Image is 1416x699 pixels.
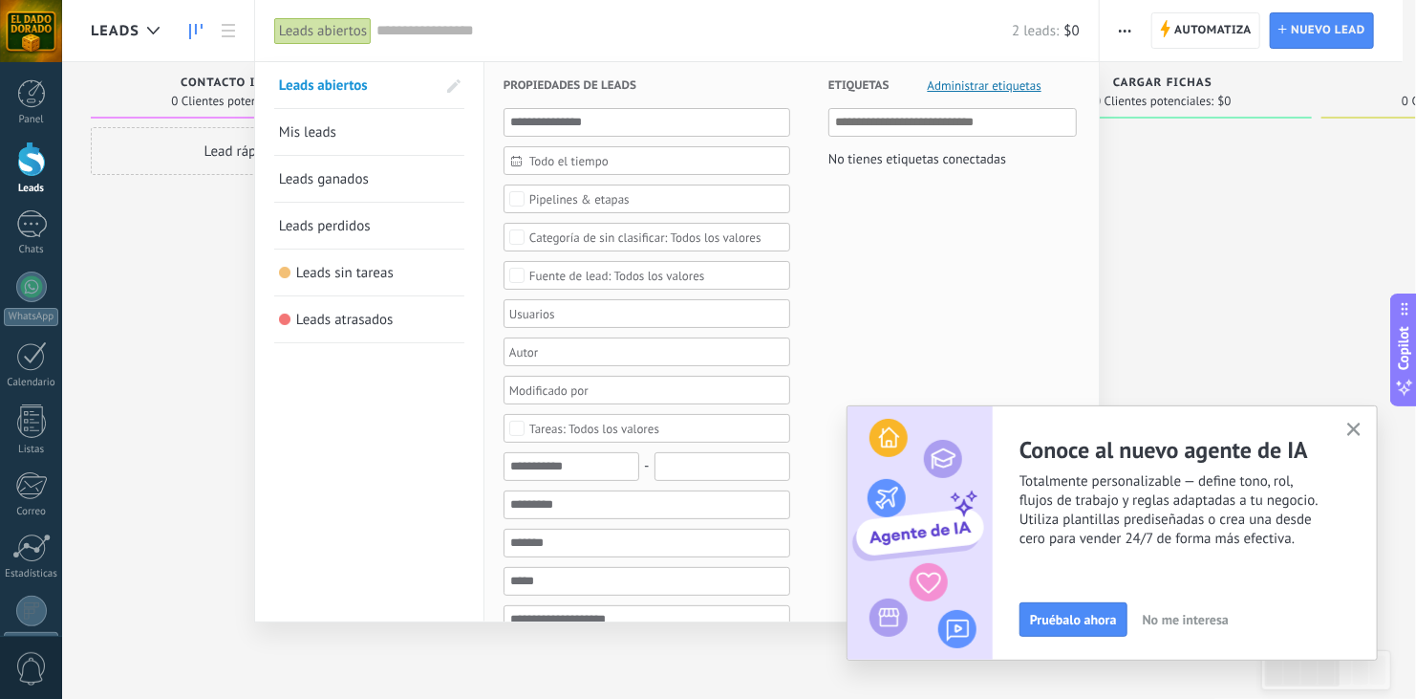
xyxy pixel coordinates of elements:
span: Leads perdidos [279,217,371,235]
span: - [644,453,649,480]
li: Leads ganados [274,156,464,203]
li: Mis leads [274,109,464,156]
li: Leads abiertos [274,62,464,109]
div: Estadísticas [4,568,59,580]
a: Mis leads [279,109,460,155]
span: No me interesa [1143,613,1229,626]
a: Leads ganados [279,156,460,202]
div: Calendario [4,377,59,389]
div: Correo [4,506,59,518]
span: Copilot [1395,326,1414,370]
span: Pruébalo ahora [1030,613,1117,626]
h2: Conoce al nuevo agente de IA [1019,435,1377,465]
li: Leads sin tareas [274,250,464,296]
span: Leads atrasados [279,314,291,326]
span: Leads sin tareas [279,267,291,279]
span: Leads abiertos [279,76,368,95]
li: Leads atrasados [274,296,464,343]
button: No me interesa [1134,605,1237,634]
span: $0 [1064,22,1080,40]
span: Todo el tiempo [529,154,780,168]
span: Totalmente personalizable — define tono, rol, flujos de trabajo y reglas adaptadas a tu negocio. ... [1019,472,1377,549]
li: Leads perdidos [274,203,464,250]
div: Todos los valores [529,422,659,436]
div: Chats [4,244,59,256]
div: Fromni [4,632,58,650]
a: Leads atrasados [279,296,460,342]
img: Fromni [23,602,40,620]
span: Leads atrasados [296,311,394,329]
div: Todos los valores [529,230,762,245]
div: Pipelines & etapas [529,192,630,207]
button: Pruébalo ahora [1019,602,1127,637]
div: Listas [4,444,59,456]
div: Leads abiertos [274,17,372,45]
div: WhatsApp [4,308,58,326]
a: Leads abiertos [279,62,436,108]
span: Mis leads [279,123,336,142]
span: 2 leads: [1012,22,1059,40]
span: Etiquetas [828,62,890,109]
span: Leads ganados [279,170,369,188]
div: Leads [4,183,59,195]
span: Administrar etiquetas [928,79,1041,92]
span: Leads sin tareas [296,264,394,282]
span: Propiedades de leads [504,62,636,109]
a: Leads perdidos [279,203,460,249]
div: Panel [4,114,59,126]
a: Leads sin tareas [279,250,460,295]
div: Todos los valores [529,269,705,283]
img: ai_agent_activation_popup_ES.png [847,406,993,660]
div: No tienes etiquetas conectadas [828,146,1006,171]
